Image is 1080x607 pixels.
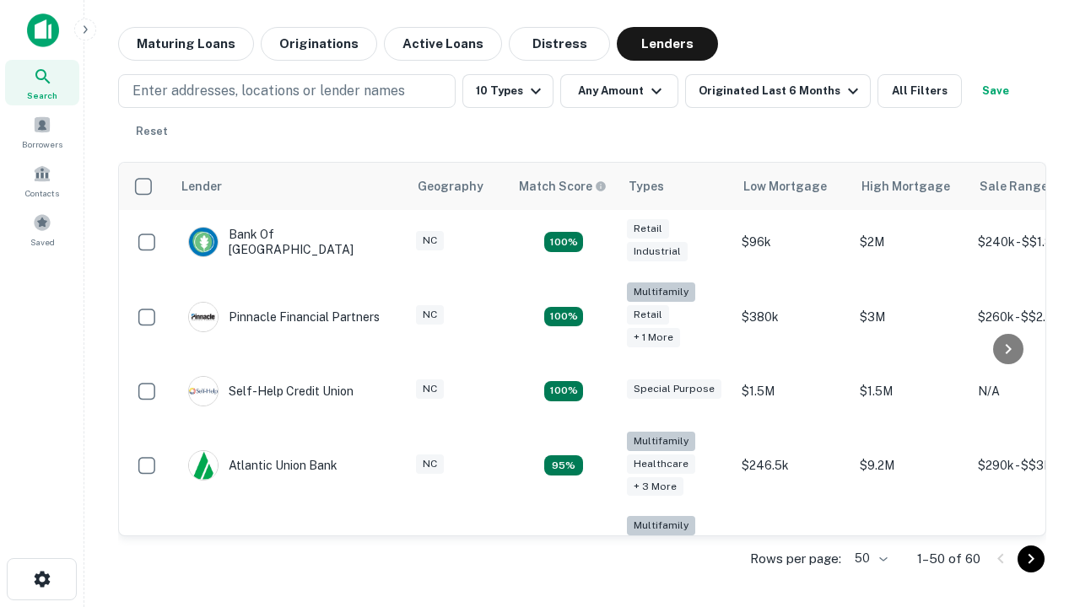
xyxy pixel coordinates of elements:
div: Bank Of [GEOGRAPHIC_DATA] [188,227,391,257]
img: picture [189,377,218,406]
th: Lender [171,163,408,210]
div: Self-help Credit Union [188,376,354,406]
a: Borrowers [5,109,79,154]
div: Multifamily [627,432,695,451]
th: Capitalize uses an advanced AI algorithm to match your search with the best lender. The match sco... [509,163,618,210]
button: Save your search to get updates of matches that match your search criteria. [969,74,1023,108]
button: Reset [125,115,179,148]
div: NC [416,454,444,474]
td: $96k [733,210,851,274]
span: Borrowers [22,137,62,151]
img: picture [189,451,218,480]
th: Geography [408,163,509,210]
div: + 1 more [627,328,680,347]
th: High Mortgage [851,163,969,210]
td: $246.5k [733,423,851,508]
button: Originated Last 6 Months [685,74,871,108]
span: Saved [30,235,55,249]
span: Contacts [25,186,59,200]
img: picture [189,303,218,331]
div: NC [416,305,444,325]
button: 10 Types [462,74,553,108]
button: Lenders [617,27,718,61]
button: Any Amount [560,74,678,108]
div: Sale Range [980,176,1048,196]
th: Low Mortgage [733,163,851,210]
div: Retail [627,305,669,325]
td: $3M [851,274,969,359]
td: $246k [733,508,851,593]
div: Healthcare [627,454,695,474]
div: High Mortgage [861,176,950,196]
button: Distress [509,27,610,61]
div: Originated Last 6 Months [699,81,863,101]
div: Multifamily [627,516,695,535]
div: Capitalize uses an advanced AI algorithm to match your search with the best lender. The match sco... [519,177,607,196]
button: Enter addresses, locations or lender names [118,74,456,108]
button: All Filters [877,74,962,108]
td: $3.2M [851,508,969,593]
th: Types [618,163,733,210]
button: Maturing Loans [118,27,254,61]
iframe: Chat Widget [996,472,1080,553]
button: Go to next page [1018,545,1045,572]
div: Pinnacle Financial Partners [188,302,380,332]
div: Geography [418,176,483,196]
div: Lender [181,176,222,196]
div: + 3 more [627,477,683,497]
div: Low Mortgage [743,176,827,196]
div: NC [416,231,444,250]
td: $380k [733,274,851,359]
a: Saved [5,207,79,252]
div: Multifamily [627,282,695,302]
div: Matching Properties: 11, hasApolloMatch: undefined [544,381,583,401]
button: Originations [261,27,377,61]
td: $1.5M [733,359,851,423]
div: Retail [627,219,669,239]
td: $9.2M [851,423,969,508]
a: Search [5,60,79,105]
button: Active Loans [384,27,502,61]
img: picture [189,228,218,256]
div: Industrial [627,242,688,261]
div: 50 [848,546,890,571]
span: Search [27,89,57,102]
h6: Match Score [519,177,603,196]
p: 1–50 of 60 [917,549,980,569]
div: The Fidelity Bank [188,535,325,566]
td: $1.5M [851,359,969,423]
div: Special Purpose [627,379,721,399]
div: Matching Properties: 17, hasApolloMatch: undefined [544,307,583,327]
td: $2M [851,210,969,274]
div: NC [416,379,444,399]
div: Atlantic Union Bank [188,450,337,481]
div: Matching Properties: 15, hasApolloMatch: undefined [544,232,583,252]
p: Enter addresses, locations or lender names [132,81,405,101]
img: capitalize-icon.png [27,13,59,47]
a: Contacts [5,158,79,203]
p: Rows per page: [750,549,841,569]
div: Types [629,176,664,196]
div: Matching Properties: 9, hasApolloMatch: undefined [544,455,583,475]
